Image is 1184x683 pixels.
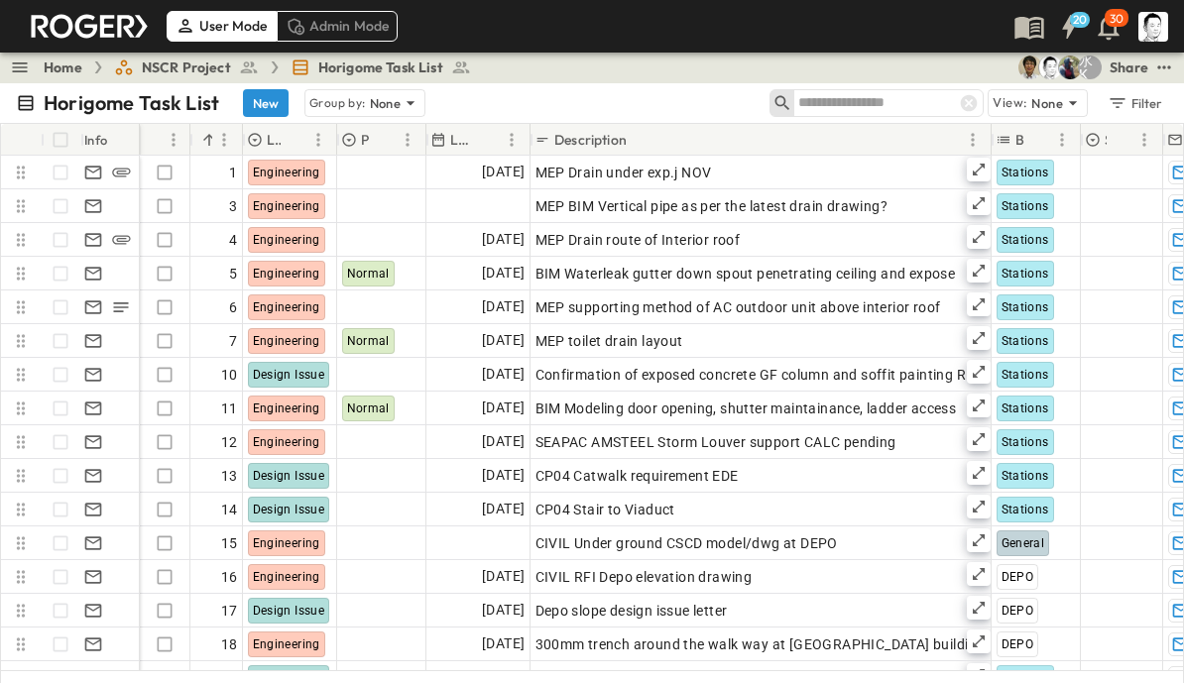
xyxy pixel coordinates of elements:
span: [DATE] [482,430,525,453]
p: Priority [361,130,370,150]
p: 30 [1110,11,1124,27]
span: Confirmation of exposed concrete GF column and soffit painting RFI [535,365,979,385]
span: 5 [229,264,237,284]
span: 3 [229,196,237,216]
p: Status [1105,130,1107,150]
div: Share [1110,57,1148,77]
button: New [243,89,289,117]
p: Group by: [309,93,366,113]
img: Joshua Whisenant (josh@tryroger.com) [1058,56,1082,79]
img: Profile Picture [1138,12,1168,42]
span: Engineering [253,334,320,348]
span: Design Issue [253,604,325,618]
span: Stations [1002,334,1049,348]
span: Engineering [253,536,320,550]
span: 15 [221,533,238,553]
span: 7 [229,331,237,351]
span: Stations [1002,300,1049,314]
span: MEP BIM Vertical pipe as per the latest drain drawing? [535,196,888,216]
button: Sort [631,129,652,151]
img: 堀米 康介(K.HORIGOME) (horigome@bcd.taisei.co.jp) [1038,56,1062,79]
span: [DATE] [482,228,525,251]
span: [DATE] [482,565,525,588]
h6: 20 [1073,12,1088,28]
span: Engineering [253,570,320,584]
span: CIVIL RFI Depo elevation drawing [535,567,753,587]
button: test [1152,56,1176,79]
div: 水口 浩一 (MIZUGUCHI Koichi) (mizuguti@bcd.taisei.co.jp) [1078,56,1102,79]
span: Stations [1002,503,1049,516]
span: Normal [347,334,390,348]
button: Menu [1050,128,1074,152]
span: Stations [1002,199,1049,213]
span: BIM Modeling door opening, shutter maintainance, ladder access [535,398,957,418]
p: Horigome Task List [44,89,219,117]
span: [DATE] [482,599,525,622]
span: 14 [221,500,238,519]
span: DEPO [1002,604,1034,618]
p: Description [554,130,627,150]
button: Sort [198,129,220,151]
span: MEP supporting method of AC outdoor unit above interior roof [535,297,941,317]
span: 1 [229,163,237,182]
span: CP04 Stair to Viaduct [535,500,675,519]
span: 18 [221,634,238,654]
span: General [1002,536,1045,550]
div: Filter [1107,92,1163,114]
a: NSCR Project [114,57,259,77]
span: Design Issue [253,503,325,516]
a: Home [44,57,82,77]
span: 13 [221,466,238,486]
span: [DATE] [482,262,525,285]
span: Stations [1002,435,1049,449]
span: 300mm trench around the walk way at [GEOGRAPHIC_DATA] buildings [535,634,993,654]
span: Engineering [253,199,320,213]
p: Last Email Date [450,130,474,150]
span: [DATE] [482,329,525,352]
span: Engineering [253,267,320,281]
p: Log [267,130,281,150]
span: Stations [1002,401,1049,415]
span: [DATE] [482,464,525,487]
span: Design Issue [253,469,325,483]
span: [DATE] [482,397,525,419]
span: NSCR Project [142,57,231,77]
button: Menu [162,128,185,152]
button: Menu [961,128,985,152]
button: Sort [285,129,306,151]
span: Stations [1002,469,1049,483]
span: 6 [229,297,237,317]
span: [DATE] [482,498,525,520]
span: [DATE] [482,161,525,183]
span: Engineering [253,401,320,415]
span: 12 [221,432,238,452]
p: None [370,93,402,113]
div: User Mode [167,11,277,41]
button: Menu [500,128,524,152]
button: Sort [147,129,169,151]
span: MEP Drain route of Interior roof [535,230,741,250]
span: [DATE] [482,363,525,386]
p: None [1031,93,1063,113]
button: Filter [1100,89,1168,117]
div: Info [80,124,140,156]
button: 20 [1049,9,1089,45]
span: Engineering [253,166,320,179]
span: Stations [1002,233,1049,247]
span: SEAPAC AMSTEEL Storm Louver support CALC pending [535,432,896,452]
span: 11 [221,398,238,418]
span: Normal [347,267,390,281]
span: BIM Waterleak gutter down spout penetrating ceiling and expose [535,264,956,284]
span: Stations [1002,166,1049,179]
img: 戸島 太一 (T.TOJIMA) (tzmtit00@pub.taisei.co.jp) [1018,56,1042,79]
span: CP04 Catwalk requirement EDE [535,466,739,486]
span: Engineering [253,300,320,314]
span: Engineering [253,233,320,247]
a: Horigome Task List [291,57,471,77]
button: Menu [396,128,419,152]
span: Stations [1002,368,1049,382]
span: CIVIL Under ground CSCD model/dwg at DEPO [535,533,838,553]
span: DEPO [1002,637,1034,651]
span: 17 [221,601,238,621]
span: [DATE] [482,295,525,318]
